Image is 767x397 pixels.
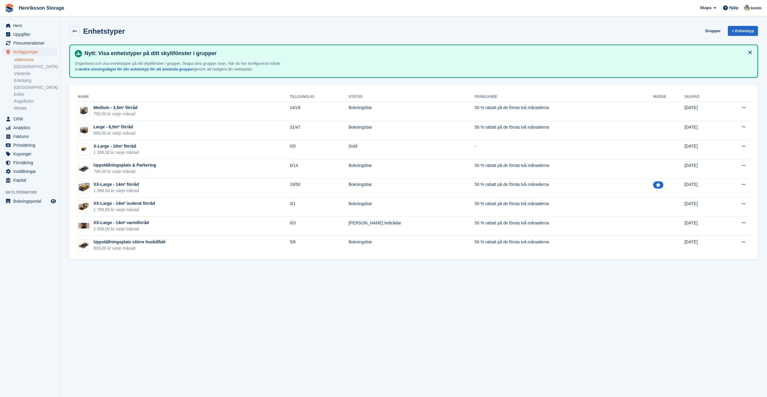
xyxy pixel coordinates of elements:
[93,143,139,149] div: X-Large - 10m² förråd
[684,217,720,236] td: [DATE]
[13,39,49,47] span: Prenumerationer
[78,183,90,192] img: _prc-large_final%20(2).png
[13,167,49,176] span: Inställningar
[349,102,475,121] td: Bokningsbar
[684,178,720,198] td: [DATE]
[13,141,49,149] span: Prissättning
[77,92,290,102] th: namn
[3,197,57,205] a: meny
[93,220,149,226] div: XX-Large - 14m² varmförråd
[82,50,753,57] h4: Nytt: Visa enhetstyper på ditt skyltfönster i grupper
[13,158,49,167] span: Försäkring
[3,132,57,141] a: menu
[93,226,149,232] div: 2 099,00 kr varje månad
[13,150,49,158] span: Kuponger
[684,121,720,140] td: [DATE]
[78,146,90,152] img: Group%2032.png
[684,102,720,121] td: [DATE]
[349,217,475,236] td: [PERSON_NAME] ledtrådar
[14,57,57,63] a: Vallentuna
[3,115,57,123] a: menu
[349,198,475,217] td: Bokningsbar
[728,26,758,36] a: + Enhetstyp
[78,125,90,135] img: Prc.24.6_1%201.png
[684,92,720,102] th: Skapad
[83,27,125,35] h2: Enhetstyper
[93,149,139,156] div: 1 398,00 kr varje månad
[349,178,475,198] td: Bokningsbar
[475,236,653,255] td: 50 % rabatt på de första två månaderna
[14,64,57,70] a: [GEOGRAPHIC_DATA]
[290,92,348,102] th: Tillgänglig
[14,98,57,104] a: Ängelholm
[729,5,739,11] span: Hjälp
[79,105,89,117] img: Prc.24.5_1%201.png
[50,198,57,205] a: Förhandsgranska butik
[349,92,475,102] th: Status
[703,26,723,36] a: Grupper
[14,105,57,111] a: Motala
[93,200,155,207] div: XX-Large - 14m² isolerat förråd
[290,102,348,121] td: 14/18
[290,198,348,217] td: 0/1
[751,5,762,11] span: konto
[653,92,684,102] th: Nudge
[93,245,165,252] div: 999,00 kr varje månad
[78,164,90,172] img: Prc.24.4_.png
[13,48,49,56] span: Anläggningar
[93,239,165,245] div: Uppställningsplats större husbil/båt
[5,189,60,195] span: Skyltfönster
[290,140,348,159] td: 0/0
[3,167,57,176] a: menu
[475,102,653,121] td: 50 % rabatt på de första två månaderna
[13,132,49,141] span: Fakturor
[93,207,155,213] div: 1 799,00 kr varje månad
[13,197,49,205] span: Bokningsportal
[3,123,57,132] a: menu
[290,236,348,255] td: 5/6
[744,5,750,11] img: Daniel Axberg
[475,140,653,159] td: -
[93,124,135,130] div: Large - 6,5m² förråd
[93,130,135,136] div: 999,00 kr varje månad
[475,198,653,217] td: 50 % rabatt på de första två månaderna
[3,30,57,39] a: menu
[700,5,711,11] span: Skapa
[290,121,348,140] td: 31/47
[13,123,49,132] span: Analytics
[93,111,137,117] div: 750,00 kr varje månad
[13,176,49,184] span: Kapital
[3,141,57,149] a: menu
[93,105,137,111] div: Medium - 3,5m² förråd
[13,115,49,123] span: CRM
[349,236,475,255] td: Bokningsbar
[349,140,475,159] td: Dold
[349,121,475,140] td: Bokningsbar
[290,159,348,178] td: 6/14
[3,21,57,30] a: menu
[475,121,653,140] td: 50 % rabatt på de första två månaderna
[475,159,653,178] td: 50 % rabatt på de första två månaderna
[5,4,14,13] img: stora-icon-8386f47178a22dfd0bd8f6a31ec36ba5ce8667c1dd55bd0f319d3a0aa187defe.svg
[93,168,156,175] div: 749,00 kr varje månad
[290,217,348,236] td: 0/3
[13,21,49,30] span: Hem
[79,67,194,71] a: ändra visningsläget för din enhetstyp för att använda grupper
[684,198,720,217] td: [DATE]
[3,158,57,167] a: menu
[3,39,57,47] a: menu
[13,30,49,39] span: Uppgifter
[14,92,57,97] a: Eslöv
[684,159,720,178] td: [DATE]
[684,236,720,255] td: [DATE]
[14,78,57,83] a: Enköping
[93,188,139,194] div: 1 399,00 kr varje månad
[78,241,90,249] img: Prc.24.4_.png
[3,176,57,184] a: menu
[16,3,67,13] a: Henriksson Storage
[475,178,653,198] td: 50 % rabatt på de första två månaderna
[290,178,348,198] td: 19/50
[14,71,57,77] a: Västerås
[475,217,653,236] td: 50 % rabatt på de första två månaderna
[93,181,139,188] div: XX-Large - 14m² förråd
